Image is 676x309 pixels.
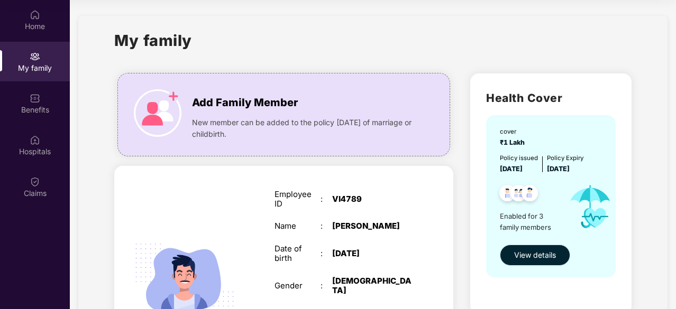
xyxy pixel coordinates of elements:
img: svg+xml;base64,PHN2ZyBpZD0iQmVuZWZpdHMiIHhtbG5zPSJodHRwOi8vd3d3LnczLm9yZy8yMDAwL3N2ZyIgd2lkdGg9Ij... [30,93,40,104]
div: [PERSON_NAME] [332,221,413,231]
div: cover [500,127,528,136]
span: Enabled for 3 family members [500,211,561,232]
div: : [321,221,332,231]
div: Policy Expiry [547,153,583,163]
div: [DATE] [332,249,413,258]
span: Add Family Member [192,95,298,111]
h2: Health Cover [486,89,615,107]
img: icon [134,89,181,137]
div: Gender [275,281,321,291]
img: icon [561,174,620,239]
span: [DATE] [547,165,570,173]
div: VI4789 [332,194,413,204]
img: svg+xml;base64,PHN2ZyB4bWxucz0iaHR0cDovL3d3dy53My5vcmcvMjAwMC9zdmciIHdpZHRoPSI0OC45NDMiIGhlaWdodD... [517,182,543,208]
img: svg+xml;base64,PHN2ZyBpZD0iSG9tZSIgeG1sbnM9Imh0dHA6Ly93d3cudzMub3JnLzIwMDAvc3ZnIiB3aWR0aD0iMjAiIG... [30,10,40,20]
span: ₹1 Lakh [500,138,528,146]
div: : [321,249,332,258]
div: Date of birth [275,244,321,263]
div: Name [275,221,321,231]
span: [DATE] [500,165,523,173]
img: svg+xml;base64,PHN2ZyB4bWxucz0iaHR0cDovL3d3dy53My5vcmcvMjAwMC9zdmciIHdpZHRoPSI0OC45MTUiIGhlaWdodD... [506,182,532,208]
div: Employee ID [275,190,321,209]
span: View details [514,249,556,261]
img: svg+xml;base64,PHN2ZyB4bWxucz0iaHR0cDovL3d3dy53My5vcmcvMjAwMC9zdmciIHdpZHRoPSI0OC45NDMiIGhlaWdodD... [495,182,520,208]
div: : [321,194,332,204]
img: svg+xml;base64,PHN2ZyBpZD0iQ2xhaW0iIHhtbG5zPSJodHRwOi8vd3d3LnczLm9yZy8yMDAwL3N2ZyIgd2lkdGg9IjIwIi... [30,176,40,187]
div: [DEMOGRAPHIC_DATA] [332,276,413,295]
img: svg+xml;base64,PHN2ZyBpZD0iSG9zcGl0YWxzIiB4bWxucz0iaHR0cDovL3d3dy53My5vcmcvMjAwMC9zdmciIHdpZHRoPS... [30,135,40,145]
div: : [321,281,332,291]
h1: My family [114,29,192,52]
img: svg+xml;base64,PHN2ZyB3aWR0aD0iMjAiIGhlaWdodD0iMjAiIHZpZXdCb3g9IjAgMCAyMCAyMCIgZmlsbD0ibm9uZSIgeG... [30,51,40,62]
span: New member can be added to the policy [DATE] of marriage or childbirth. [192,117,417,140]
div: Policy issued [500,153,538,163]
button: View details [500,245,570,266]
